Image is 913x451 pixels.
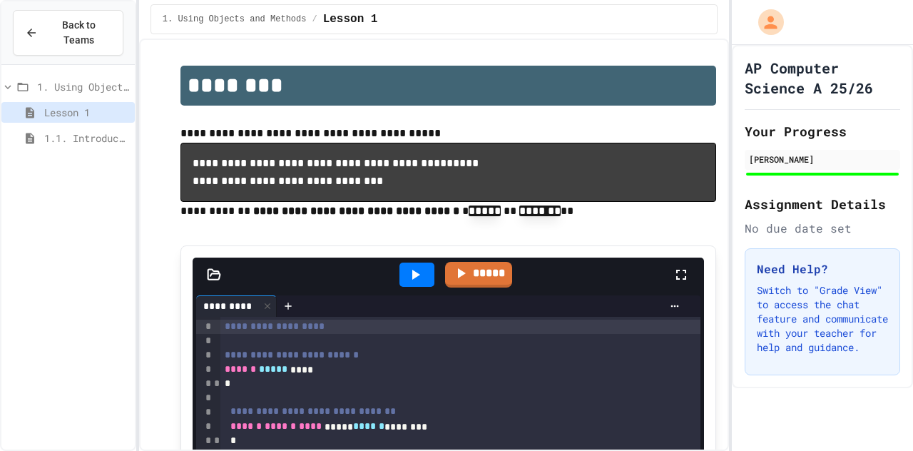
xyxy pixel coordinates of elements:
[37,79,129,94] span: 1. Using Objects and Methods
[745,121,900,141] h2: Your Progress
[745,220,900,237] div: No due date set
[749,153,896,166] div: [PERSON_NAME]
[44,105,129,120] span: Lesson 1
[46,18,111,48] span: Back to Teams
[745,58,900,98] h1: AP Computer Science A 25/26
[757,283,888,355] p: Switch to "Grade View" to access the chat feature and communicate with your teacher for help and ...
[312,14,317,25] span: /
[743,6,787,39] div: My Account
[757,260,888,278] h3: Need Help?
[745,194,900,214] h2: Assignment Details
[44,131,129,146] span: 1.1. Introduction to Algorithms, Programming, and Compilers
[163,14,307,25] span: 1. Using Objects and Methods
[13,10,123,56] button: Back to Teams
[323,11,378,28] span: Lesson 1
